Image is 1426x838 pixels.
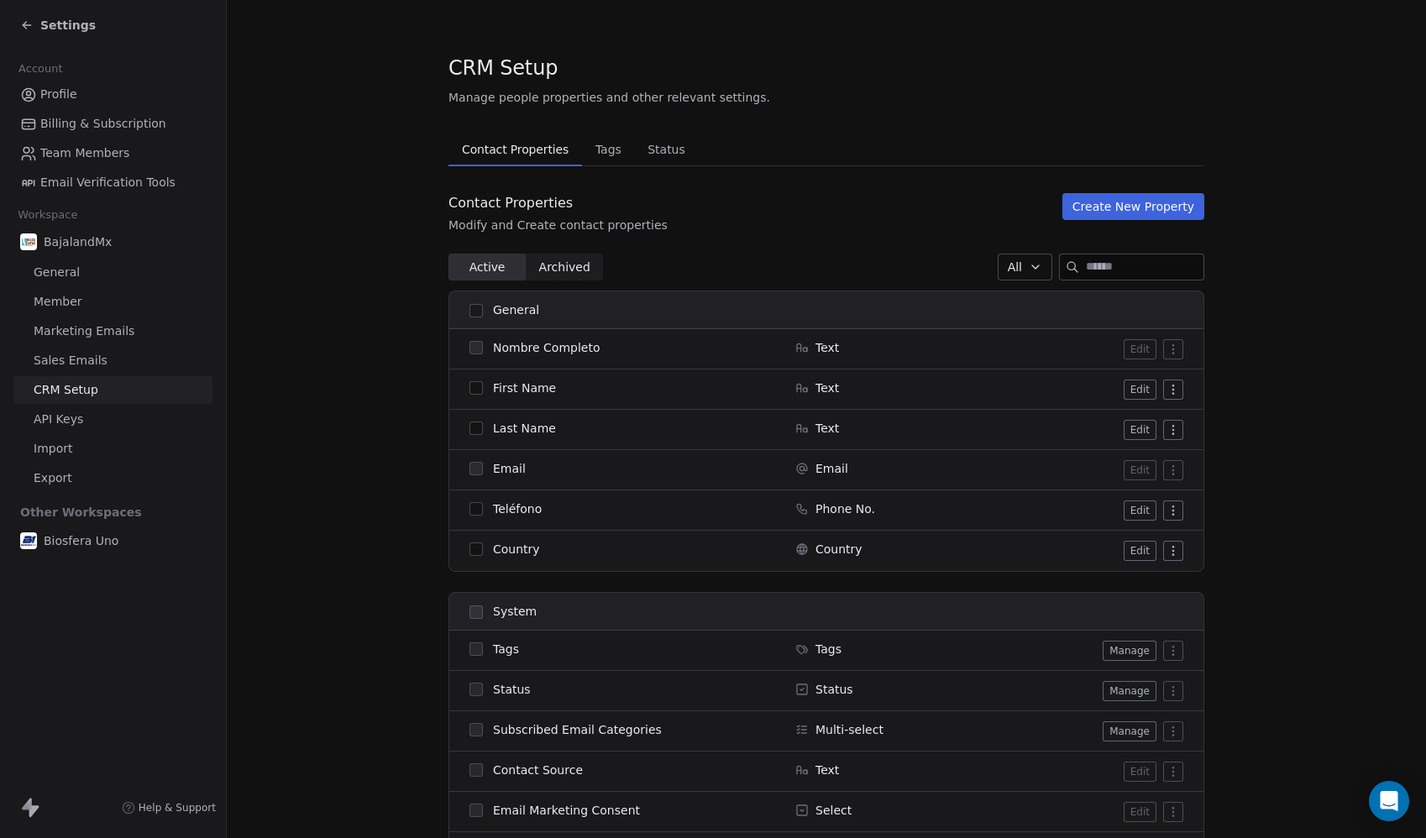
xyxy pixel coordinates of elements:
span: Profile [40,86,77,103]
button: Edit [1124,460,1156,480]
span: Tags [493,641,519,657]
a: Member [13,288,212,316]
span: Last Name [493,420,556,437]
img: ppic-bajaland-logo.jpg [20,233,37,250]
span: Status [641,138,692,161]
span: Account [11,56,70,81]
span: Import [34,440,72,458]
span: Archived [539,259,590,276]
span: Manage people properties and other relevant settings. [448,89,770,106]
span: Country [815,541,862,558]
a: Profile [13,81,212,108]
button: Edit [1124,339,1156,359]
span: Sales Emails [34,352,107,369]
a: Marketing Emails [13,317,212,345]
span: Biosfera Uno [44,532,118,549]
span: Subscribed Email Categories [493,721,662,738]
div: Contact Properties [448,193,668,213]
span: Tags [815,641,841,657]
span: System [493,603,537,621]
img: biosfera-ppic.jpg [20,532,37,549]
a: Sales Emails [13,347,212,374]
button: Manage [1103,641,1156,661]
a: CRM Setup [13,376,212,404]
span: Team Members [40,144,129,162]
a: General [13,259,212,286]
a: Export [13,464,212,492]
span: Email [493,460,526,477]
span: BajalandMx [44,233,112,250]
span: Text [815,420,839,437]
span: Multi-select [815,721,883,738]
span: Phone No. [815,500,875,517]
a: Email Verification Tools [13,169,212,196]
button: Edit [1124,802,1156,822]
span: Email [815,460,848,477]
span: All [1008,259,1022,276]
button: Create New Property [1062,193,1204,220]
a: Team Members [13,139,212,167]
span: CRM Setup [448,55,558,81]
span: Text [815,339,839,356]
a: Billing & Subscription [13,110,212,138]
span: Contact Properties [455,138,575,161]
span: Workspace [11,202,85,228]
button: Manage [1103,681,1156,701]
span: Text [815,762,839,778]
button: Edit [1124,500,1156,521]
a: Help & Support [122,801,216,814]
span: Select [815,802,852,819]
span: Billing & Subscription [40,115,166,133]
button: Edit [1124,762,1156,782]
span: API Keys [34,411,83,428]
div: Modify and Create contact properties [448,217,668,233]
span: First Name [493,380,556,396]
span: Contact Source [493,762,583,778]
button: Manage [1103,721,1156,741]
span: Export [34,469,72,487]
span: Text [815,380,839,396]
span: Status [493,681,531,698]
div: Open Intercom Messenger [1369,781,1409,821]
span: CRM Setup [34,381,98,399]
span: General [34,264,80,281]
button: Edit [1124,380,1156,400]
span: Email Verification Tools [40,174,176,191]
a: API Keys [13,406,212,433]
span: Marketing Emails [34,322,134,340]
button: Edit [1124,541,1156,561]
span: Teléfono [493,500,542,517]
span: Email Marketing Consent [493,802,640,819]
span: Settings [40,17,96,34]
a: Import [13,435,212,463]
button: Edit [1124,420,1156,440]
span: Country [493,541,540,558]
span: Help & Support [139,801,216,814]
span: Nombre Completo [493,339,600,356]
span: General [493,301,539,319]
span: Tags [589,138,628,161]
a: Settings [20,17,96,34]
span: Status [815,681,853,698]
span: Other Workspaces [13,499,149,526]
span: Member [34,293,82,311]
